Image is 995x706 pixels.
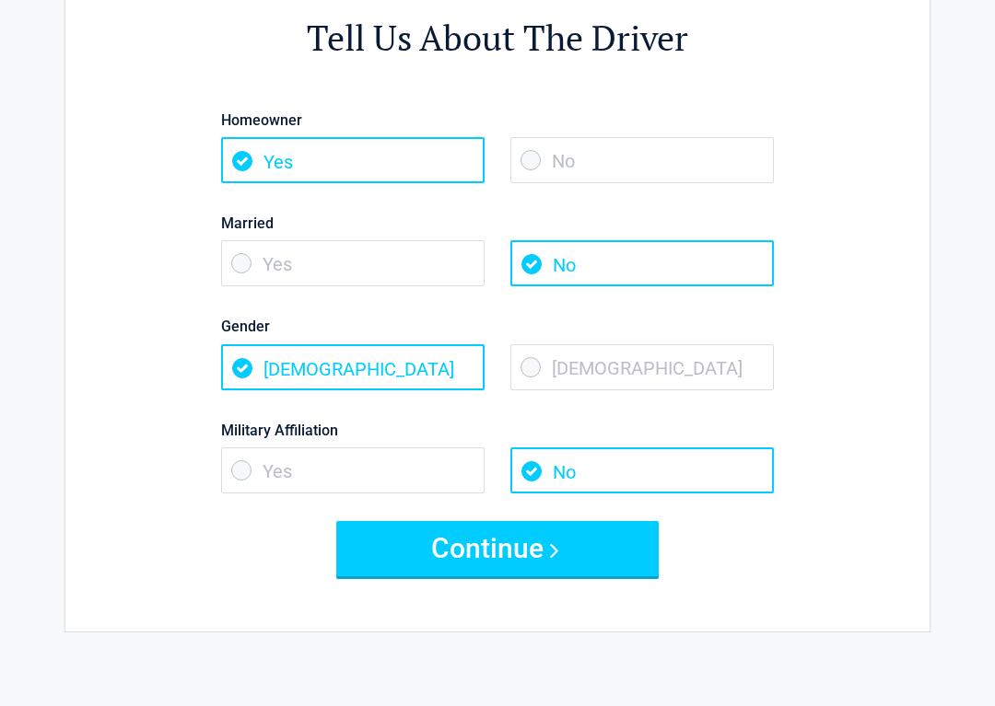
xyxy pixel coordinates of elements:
button: Continue [336,522,659,577]
label: Homeowner [221,109,774,133]
span: No [510,448,774,494]
span: [DEMOGRAPHIC_DATA] [221,345,485,391]
span: Yes [221,241,485,287]
span: Yes [221,448,485,494]
span: No [510,241,774,287]
span: No [510,138,774,184]
label: Gender [221,315,774,340]
label: Military Affiliation [221,419,774,444]
span: Yes [221,138,485,184]
label: Married [221,212,774,237]
h2: Tell Us About The Driver [167,16,828,63]
span: [DEMOGRAPHIC_DATA] [510,345,774,391]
